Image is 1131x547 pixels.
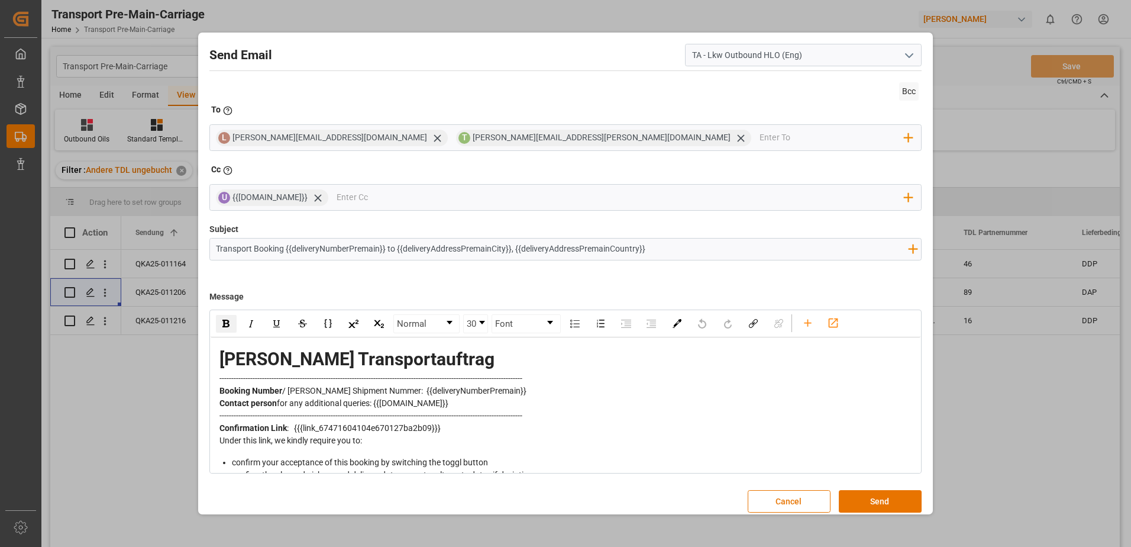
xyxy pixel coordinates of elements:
input: Enter Subject here [210,239,915,259]
label: Subject [209,223,238,236]
span: Font [495,317,513,331]
div: rdw-link-control [741,314,791,333]
span: Contact person [219,398,277,408]
span: L [222,133,227,142]
a: Font [492,315,560,333]
h2: Send Email [209,46,272,65]
div: Underline [267,315,287,333]
div: Bold [216,315,237,333]
div: Subscript [369,315,389,333]
span: [PERSON_NAME][EMAIL_ADDRESS][PERSON_NAME][DOMAIN_NAME] [473,133,731,142]
input: Enter Cc [337,189,904,207]
span: for any additional queries: {{[DOMAIN_NAME]}} [277,398,448,408]
div: Italic [241,315,262,333]
span: Normal [397,317,426,331]
div: Monospace [318,315,338,333]
div: Link [743,315,764,333]
span: -------------------------------------------------------------------------------------------------... [219,374,522,383]
div: rdw-history-control [690,314,741,333]
div: rdw-font-family-control [490,314,563,333]
div: rdw-list-control [563,314,664,333]
span: -------------------------------------------------------------------------------------------------... [219,411,522,420]
button: Send [839,490,922,513]
div: Unlink [768,315,789,333]
input: Select Template [685,44,922,66]
span: : {{{link_67471604104e670127ba2b09}}} [287,423,441,433]
div: rdw-color-picker [664,314,690,333]
div: Superscript [343,315,364,333]
div: rdw-toolbar [211,311,921,337]
div: rdw-dropdown [463,314,488,333]
div: rdw-dropdown [393,314,460,333]
label: Message [209,287,244,307]
span: Bcc [899,82,919,101]
div: Redo [718,315,738,333]
div: Add link to form [823,314,844,332]
div: Strikethrough [292,315,313,333]
div: rdw-block-control [392,314,461,333]
div: rdw-inline-control [214,314,392,333]
span: U [222,192,227,202]
h2: Cc [211,163,221,176]
div: Undo [692,315,713,333]
div: Indent [616,315,636,333]
span: Under this link, we kindly require you to: [219,436,362,445]
div: Add fields and linked tables [797,314,818,332]
a: Block Type [394,315,459,333]
span: {{[DOMAIN_NAME]}} [232,192,308,202]
span: Booking Number [219,386,282,395]
button: open menu [900,46,917,65]
span: Confirmation Link [219,423,287,433]
button: Cancel [748,490,831,513]
input: Enter To [760,129,904,147]
div: rdw-dropdown [492,314,561,333]
div: Unordered [565,315,586,333]
a: Font Size [464,315,487,333]
span: T [462,133,467,142]
span: confirm your acceptance of this booking by switching the toggl button [232,458,488,467]
div: Ordered [590,315,611,333]
span: / [PERSON_NAME] Shipment Nummer: {{deliveryNumberPremain}} [282,386,526,395]
span: confirm the planned pick-up and delivery dates, or enter alternate dates if deviating [232,470,533,480]
span: 30 [467,317,476,331]
h2: To [211,104,221,116]
span: [PERSON_NAME][EMAIL_ADDRESS][DOMAIN_NAME] [232,133,427,142]
div: rdw-font-size-control [461,314,490,333]
div: Outdent [641,315,662,333]
span: [PERSON_NAME] Transportauftrag [219,349,495,369]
